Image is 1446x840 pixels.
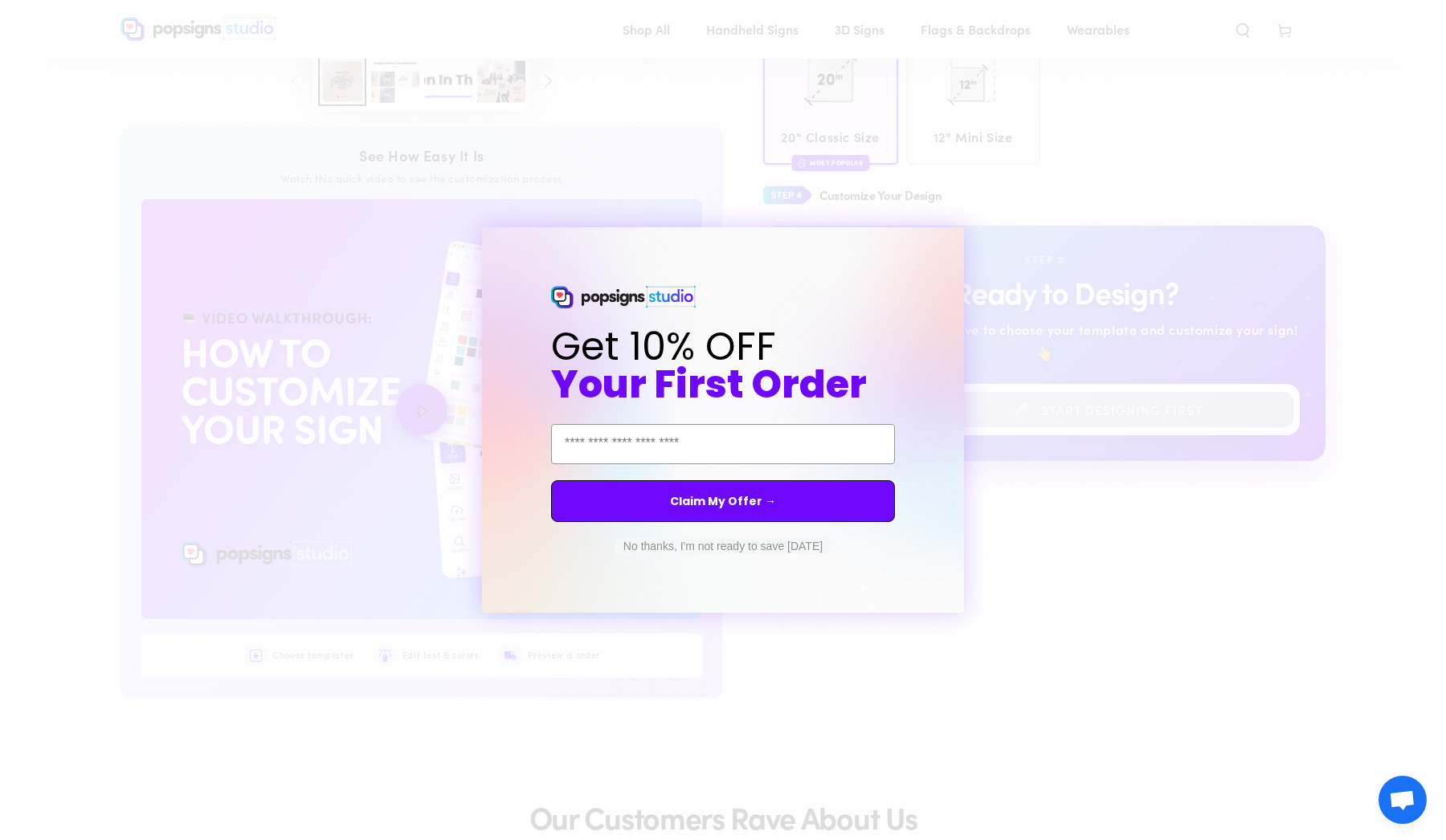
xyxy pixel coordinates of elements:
button: No thanks, I'm not ready to save [DATE] [615,538,831,554]
button: Claim My Offer → [551,480,895,522]
a: Open chat [1379,776,1427,824]
img: Popsigns Studio [551,286,696,308]
span: Get 10% OFF [551,320,776,373]
span: Your First Order [551,357,867,411]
